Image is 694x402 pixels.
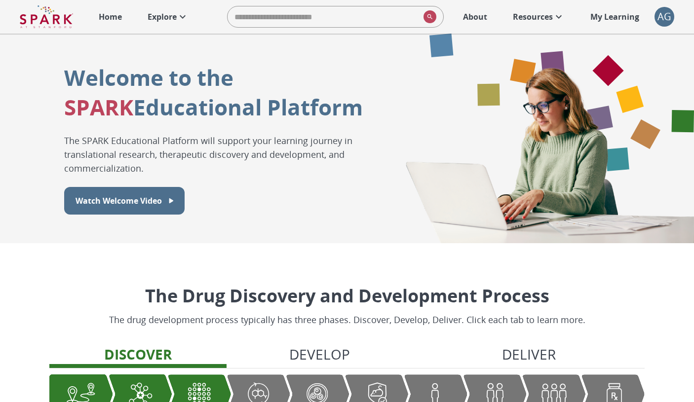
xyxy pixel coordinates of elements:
p: Resources [513,11,553,23]
button: search [420,6,436,27]
p: Explore [148,11,177,23]
p: Develop [289,344,350,365]
a: Explore [143,6,193,28]
button: account of current user [655,7,674,27]
div: AG [655,7,674,27]
span: SPARK [64,92,133,122]
a: About [458,6,492,28]
p: The drug development process typically has three phases. Discover, Develop, Deliver. Click each t... [109,313,585,327]
a: My Learning [585,6,645,28]
p: Welcome to the Educational Platform [64,63,363,122]
p: Home [99,11,122,23]
p: Discover [104,344,172,365]
p: Watch Welcome Video [76,195,162,207]
p: Deliver [502,344,556,365]
button: Watch Welcome Video [64,187,185,215]
p: My Learning [590,11,639,23]
a: Resources [508,6,570,28]
img: Logo of SPARK at Stanford [20,5,73,29]
p: The SPARK Educational Platform will support your learning journey in translational research, ther... [64,134,379,175]
div: Graphic showing various drug development icons within hexagons fading across the screen [379,34,694,243]
p: The Drug Discovery and Development Process [109,283,585,309]
p: About [463,11,487,23]
a: Home [94,6,127,28]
